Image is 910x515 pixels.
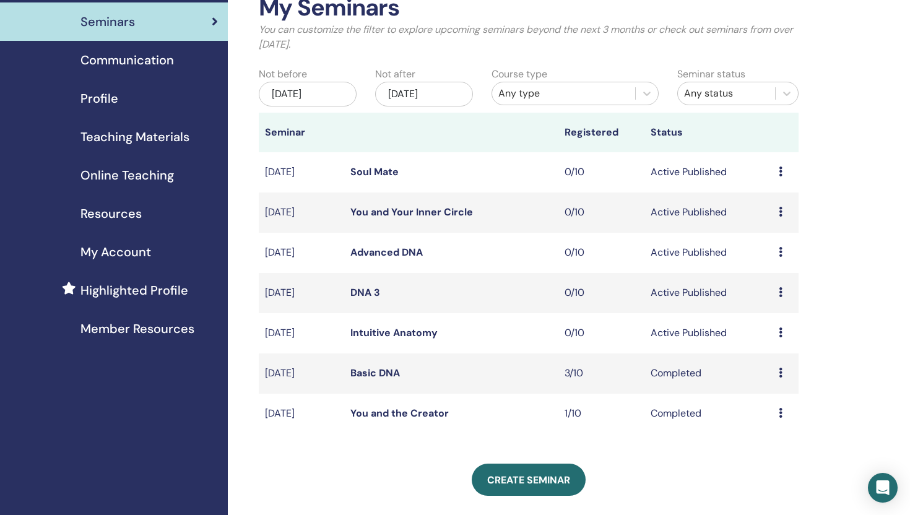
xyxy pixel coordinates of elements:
[350,366,400,379] a: Basic DNA
[375,67,415,82] label: Not after
[259,113,344,152] th: Seminar
[80,12,135,31] span: Seminars
[644,273,773,313] td: Active Published
[498,86,630,101] div: Any type
[80,319,194,338] span: Member Resources
[558,273,644,313] td: 0/10
[644,313,773,353] td: Active Published
[644,233,773,273] td: Active Published
[259,233,344,273] td: [DATE]
[350,165,399,178] a: Soul Mate
[259,313,344,353] td: [DATE]
[350,326,438,339] a: Intuitive Anatomy
[644,353,773,394] td: Completed
[80,243,151,261] span: My Account
[80,128,189,146] span: Teaching Materials
[644,193,773,233] td: Active Published
[259,273,344,313] td: [DATE]
[492,67,547,82] label: Course type
[868,473,898,503] div: Open Intercom Messenger
[644,394,773,434] td: Completed
[259,67,307,82] label: Not before
[558,113,644,152] th: Registered
[350,206,473,219] a: You and Your Inner Circle
[259,152,344,193] td: [DATE]
[472,464,586,496] a: Create seminar
[558,233,644,273] td: 0/10
[558,193,644,233] td: 0/10
[259,353,344,394] td: [DATE]
[259,394,344,434] td: [DATE]
[259,82,357,106] div: [DATE]
[558,353,644,394] td: 3/10
[80,166,174,184] span: Online Teaching
[259,193,344,233] td: [DATE]
[677,67,745,82] label: Seminar status
[487,474,570,487] span: Create seminar
[375,82,473,106] div: [DATE]
[644,152,773,193] td: Active Published
[80,51,174,69] span: Communication
[350,407,449,420] a: You and the Creator
[80,204,142,223] span: Resources
[259,22,799,52] p: You can customize the filter to explore upcoming seminars beyond the next 3 months or check out s...
[350,286,380,299] a: DNA 3
[558,394,644,434] td: 1/10
[644,113,773,152] th: Status
[684,86,769,101] div: Any status
[80,281,188,300] span: Highlighted Profile
[80,89,118,108] span: Profile
[558,313,644,353] td: 0/10
[558,152,644,193] td: 0/10
[350,246,423,259] a: Advanced DNA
